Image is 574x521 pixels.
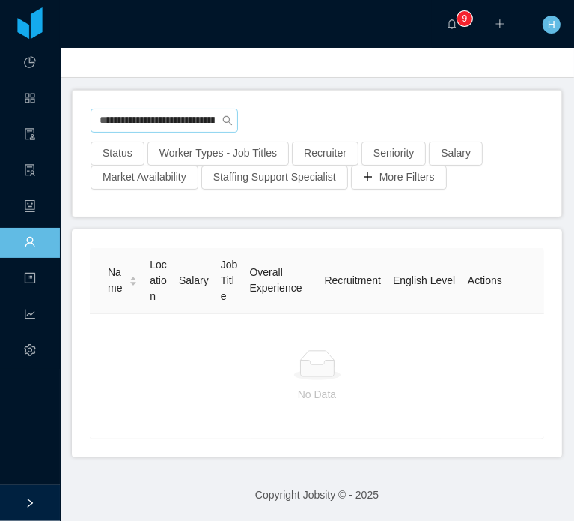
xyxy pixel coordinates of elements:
[24,228,36,259] a: icon: user
[222,115,233,126] i: icon: search
[201,166,348,190] button: Staffing Support Specialist
[457,11,472,26] sup: 9
[129,280,138,285] i: icon: caret-down
[24,84,36,115] a: icon: appstore
[221,259,238,302] span: Job Title
[250,266,302,294] span: Overall Experience
[429,142,483,166] button: Salary
[91,142,144,166] button: Status
[24,157,36,187] i: icon: solution
[147,142,289,166] button: Worker Types - Job Titles
[548,16,555,34] span: H
[91,166,198,190] button: Market Availability
[393,274,455,286] span: English Level
[129,274,138,279] i: icon: caret-up
[351,166,447,190] button: icon: plusMore Filters
[24,120,36,151] a: icon: audit
[24,192,36,223] a: icon: robot
[60,469,574,521] footer: Copyright Jobsity © - 2025
[24,264,36,295] a: icon: profile
[24,48,36,79] a: icon: pie-chart
[179,274,209,286] span: Salary
[24,301,36,331] i: icon: line-chart
[150,259,167,302] span: Location
[447,19,457,29] i: icon: bell
[129,274,138,285] div: Sort
[325,274,381,286] span: Recruitment
[292,142,358,166] button: Recruiter
[24,337,36,367] i: icon: setting
[462,11,468,26] p: 9
[361,142,426,166] button: Seniority
[468,274,502,286] span: Actions
[108,265,123,296] span: Name
[102,386,532,403] p: No Data
[495,19,505,29] i: icon: plus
